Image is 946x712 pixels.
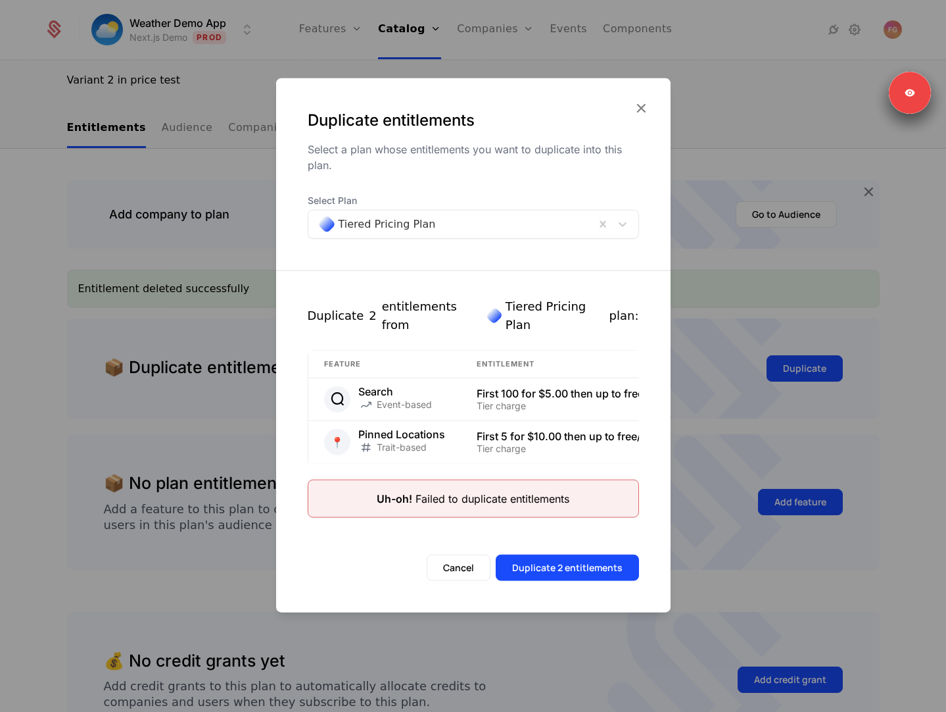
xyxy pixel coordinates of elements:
span: Tiered Pricing Plan [506,297,604,334]
span: Trait-based [377,440,427,453]
div: Search [358,386,432,396]
div: Duplicate entitlements from [308,297,639,334]
span: Event-based [377,397,432,411]
label: Select Plan [308,194,639,207]
span: Entitlement [477,359,535,369]
div: Tier charge [477,444,753,453]
div: Pinned Locations [358,428,445,439]
button: Cancel [427,554,490,580]
div: 📍 [324,428,350,455]
span: plan: [609,307,639,325]
div: Duplicate entitlements [308,110,639,131]
div: Failed to duplicate entitlements [377,490,569,506]
th: Feature [308,350,461,378]
button: Duplicate 2 entitlements [496,554,639,580]
span: Uh-oh! [377,492,412,505]
div: Tier charge [477,401,753,410]
div: Select a plan whose entitlements you want to duplicate into this plan. [308,141,639,173]
div: First 100 for $5.00 then up to free/Search/year [477,388,753,398]
div: First 5 for $10.00 then up to free/Pinned Locations/year [477,430,753,441]
span: 2 [369,307,376,325]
